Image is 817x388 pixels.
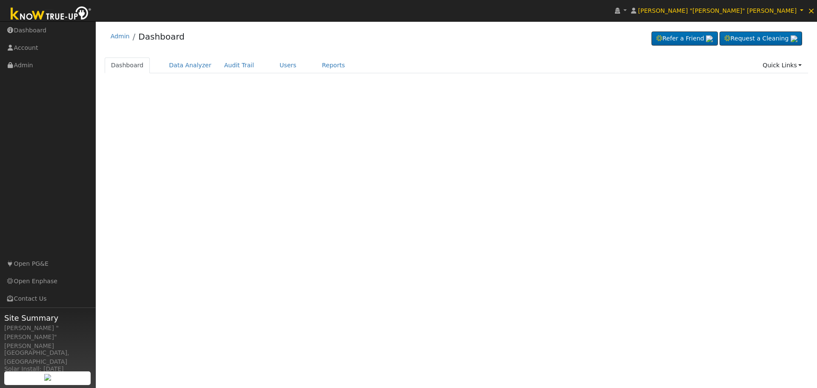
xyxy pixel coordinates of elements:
a: Request a Cleaning [720,32,802,46]
div: [GEOGRAPHIC_DATA], [GEOGRAPHIC_DATA] [4,348,91,366]
div: [PERSON_NAME] "[PERSON_NAME]" [PERSON_NAME] [4,324,91,351]
a: Dashboard [105,57,150,73]
a: Admin [111,33,130,40]
a: Users [273,57,303,73]
a: Refer a Friend [651,32,718,46]
img: retrieve [791,35,797,42]
span: [PERSON_NAME] "[PERSON_NAME]" [PERSON_NAME] [638,7,797,14]
a: Quick Links [756,57,808,73]
a: Reports [316,57,351,73]
img: retrieve [706,35,713,42]
a: Audit Trail [218,57,260,73]
span: Site Summary [4,312,91,324]
img: retrieve [44,374,51,381]
a: Dashboard [138,32,185,42]
img: Know True-Up [6,5,96,24]
a: Data Analyzer [163,57,218,73]
div: System Size: 10.00 kW [4,371,91,380]
span: × [808,6,815,16]
div: Solar Install: [DATE] [4,365,91,374]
